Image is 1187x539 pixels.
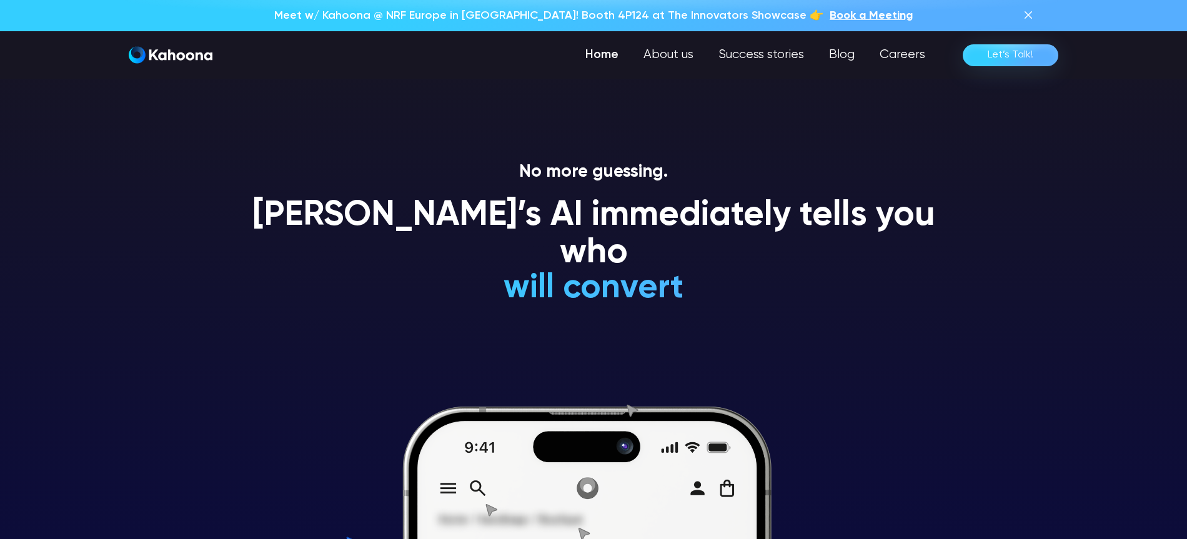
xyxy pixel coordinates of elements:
a: Careers [867,42,938,67]
p: Meet w/ Kahoona @ NRF Europe in [GEOGRAPHIC_DATA]! Booth 4P124 at The Innovators Showcase 👉 [274,7,823,24]
span: Book a Meeting [830,10,913,21]
img: Kahoona logo white [129,46,212,64]
h1: [PERSON_NAME]’s AI immediately tells you who [237,197,950,272]
h1: will convert [410,270,778,307]
a: Home [573,42,631,67]
a: Let’s Talk! [963,44,1058,66]
a: About us [631,42,706,67]
p: No more guessing. [237,162,950,183]
a: home [129,46,212,64]
a: Book a Meeting [830,7,913,24]
a: Blog [817,42,867,67]
a: Success stories [706,42,817,67]
div: Let’s Talk! [988,45,1033,65]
